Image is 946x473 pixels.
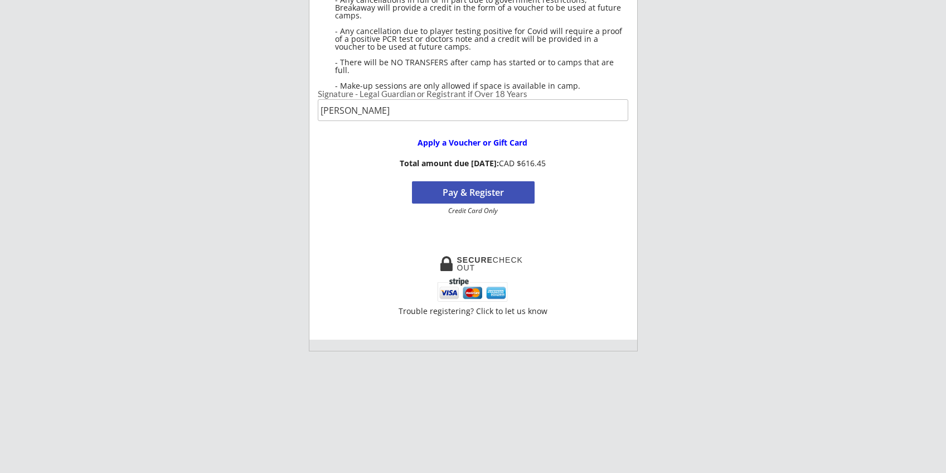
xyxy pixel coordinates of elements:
div: Apply a Voucher or Gift Card [401,139,545,147]
div: CAD $616.45 [396,159,550,168]
strong: Total amount due [DATE]: [400,158,499,168]
div: Trouble registering? Click to let us know [398,307,549,315]
strong: SECURE [457,255,493,264]
div: Credit Card Only [416,207,530,214]
div: CHECKOUT [457,256,523,272]
input: Type full name [318,99,628,121]
button: Pay & Register [412,181,535,204]
div: Signature - Legal Guardian or Registrant if Over 18 Years [318,90,628,98]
